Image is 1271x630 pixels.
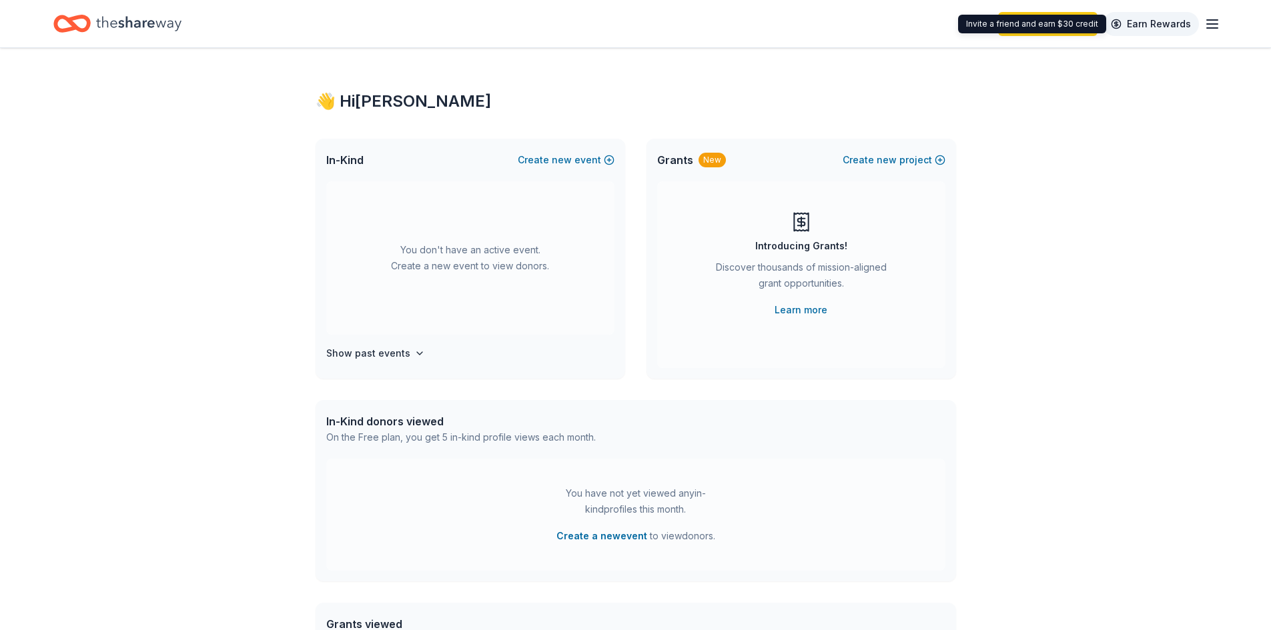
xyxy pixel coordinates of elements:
[556,528,715,544] span: to view donors .
[1103,12,1199,36] a: Earn Rewards
[53,8,181,39] a: Home
[552,152,572,168] span: new
[958,15,1106,33] div: Invite a friend and earn $30 credit
[657,152,693,168] span: Grants
[326,345,410,361] h4: Show past events
[326,152,364,168] span: In-Kind
[326,345,425,361] button: Show past events
[699,153,726,167] div: New
[843,152,945,168] button: Createnewproject
[518,152,614,168] button: Createnewevent
[556,528,647,544] button: Create a newevent
[775,302,827,318] a: Learn more
[998,12,1098,36] a: Start free trial
[326,181,614,335] div: You don't have an active event. Create a new event to view donors.
[316,91,956,112] div: 👋 Hi [PERSON_NAME]
[755,238,847,254] div: Introducing Grants!
[877,152,897,168] span: new
[552,485,719,517] div: You have not yet viewed any in-kind profiles this month.
[326,429,596,445] div: On the Free plan, you get 5 in-kind profile views each month.
[326,413,596,429] div: In-Kind donors viewed
[711,259,892,297] div: Discover thousands of mission-aligned grant opportunities.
